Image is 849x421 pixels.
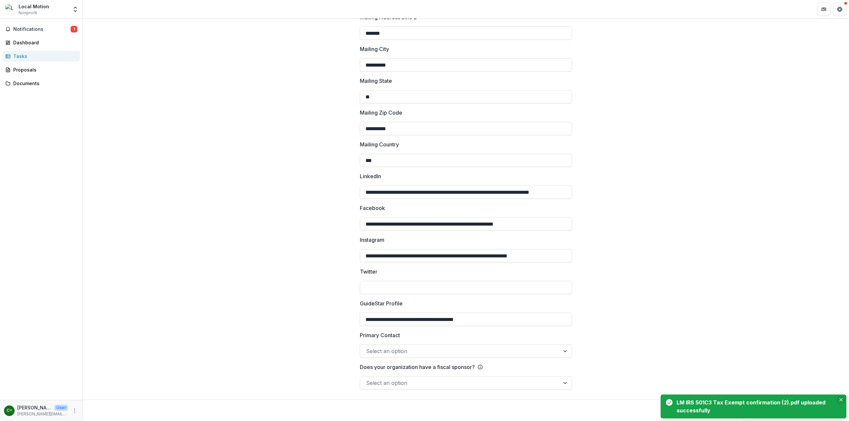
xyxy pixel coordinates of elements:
[13,53,75,60] div: Tasks
[833,3,846,16] button: Get Help
[677,398,833,414] div: LM IRS 501C3 Tax Exempt confirmation (2).pdf uploaded successfully
[17,411,68,417] p: [PERSON_NAME][EMAIL_ADDRESS][DOMAIN_NAME]
[360,45,389,53] p: Mailing City
[360,172,381,180] p: LinkedIn
[658,392,849,421] div: Notifications-bottom-right
[3,78,80,89] a: Documents
[3,37,80,48] a: Dashboard
[13,39,75,46] div: Dashboard
[360,204,385,212] p: Facebook
[19,10,37,16] span: Nonprofit
[360,268,377,276] p: Twitter
[360,331,400,339] p: Primary Contact
[837,396,845,404] button: Close
[13,26,71,32] span: Notifications
[71,26,77,32] span: 1
[3,24,80,34] button: Notifications1
[360,109,402,117] p: Mailing Zip Code
[13,80,75,87] div: Documents
[817,3,830,16] button: Partners
[13,66,75,73] div: Proposals
[360,77,392,85] p: Mailing State
[360,236,384,244] p: Instagram
[5,4,16,15] img: Local Motion
[19,3,49,10] div: Local Motion
[71,3,80,16] button: Open entity switcher
[360,299,403,307] p: GuideStar Profile
[54,405,68,411] p: User
[17,404,52,411] p: [PERSON_NAME] <[PERSON_NAME][EMAIL_ADDRESS][DOMAIN_NAME]>
[3,64,80,75] a: Proposals
[3,51,80,62] a: Tasks
[360,363,475,371] p: Does your organization have a fiscal sponsor?
[360,140,399,148] p: Mailing Country
[71,407,79,415] button: More
[7,408,12,413] div: Christina Erickson <christina@localmotion.org>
